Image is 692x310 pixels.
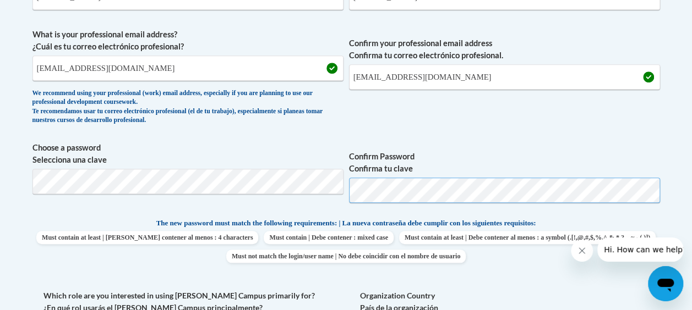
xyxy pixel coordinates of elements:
[32,89,344,125] div: We recommend using your professional (work) email address, especially if you are planning to use ...
[156,218,536,228] span: The new password must match the following requirements: | La nueva contraseña debe cumplir con lo...
[7,8,89,16] span: Hi. How can we help?
[349,64,660,90] input: Required
[648,266,683,301] iframe: Button to launch messaging window
[399,231,656,244] span: Must contain at least | Debe contener al menos : a symbol (.[!,@,#,$,%,^,&,*,?,_,~,-,(,)])
[597,237,683,262] iframe: Message from company
[32,142,344,166] label: Choose a password Selecciona una clave
[349,37,660,62] label: Confirm your professional email address Confirma tu correo electrónico profesional.
[571,240,593,262] iframe: Close message
[226,250,466,263] span: Must not match the login/user name | No debe coincidir con el nombre de usuario
[349,151,660,175] label: Confirm Password Confirma tu clave
[264,231,393,244] span: Must contain | Debe contener : mixed case
[32,29,344,53] label: What is your professional email address? ¿Cuál es tu correo electrónico profesional?
[36,231,258,244] span: Must contain at least | [PERSON_NAME] contener al menos : 4 characters
[32,56,344,81] input: Metadata input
